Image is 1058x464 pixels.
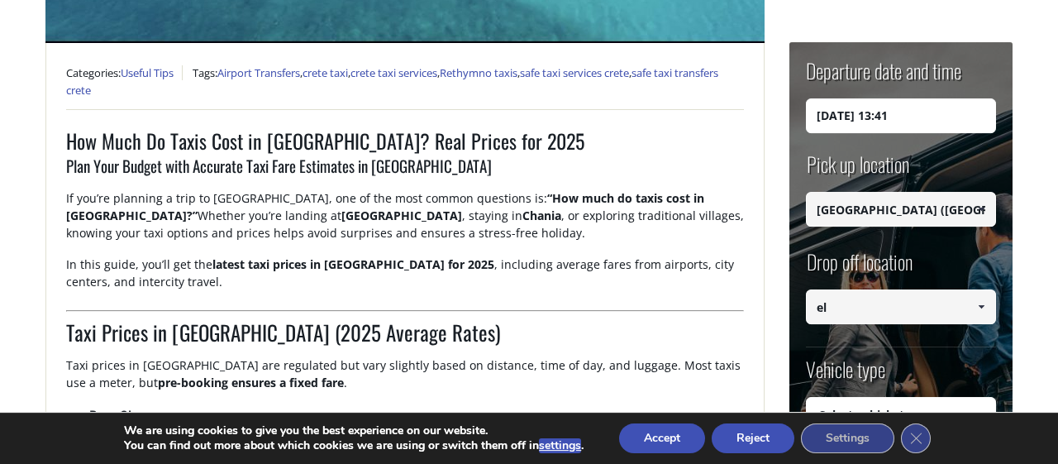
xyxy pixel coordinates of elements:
[619,423,705,453] button: Accept
[806,56,961,98] label: Departure date and time
[66,155,744,189] h3: Plan Your Budget with Accurate Taxi Fare Estimates in [GEOGRAPHIC_DATA]
[806,355,885,397] label: Vehicle type
[303,65,348,80] a: crete taxi
[121,65,174,80] a: Useful Tips
[801,423,894,453] button: Settings
[158,375,344,390] strong: pre-booking ensures a fixed fare
[806,192,996,227] input: Select pickup location
[66,356,744,405] p: Taxi prices in [GEOGRAPHIC_DATA] are regulated but vary slightly based on distance, time of day, ...
[217,65,300,80] a: Airport Transfers
[66,189,744,256] p: If you’re planning a trip to [GEOGRAPHIC_DATA], one of the most common questions is: Whether you’...
[212,256,494,272] strong: latest taxi prices in [GEOGRAPHIC_DATA] for 2025
[66,65,183,80] span: Categories:
[66,318,744,357] h2: Taxi Prices in [GEOGRAPHIC_DATA] (2025 Average Rates)
[341,208,462,223] strong: [GEOGRAPHIC_DATA]
[712,423,794,453] button: Reject
[66,127,744,155] h1: How Much Do Taxis Cost in [GEOGRAPHIC_DATA]? Real Prices for 2025
[806,289,996,324] input: Select drop-off location
[350,65,437,80] a: crete taxi services
[806,150,909,192] label: Pick up location
[901,423,931,453] button: Close GDPR Cookie Banner
[968,192,995,227] a: Show All Items
[66,65,718,98] span: Tags: , , , , ,
[968,289,995,324] a: Show All Items
[124,423,584,438] p: We are using cookies to give you the best experience on our website.
[66,405,744,440] h3: 🔹 Base Charges:
[807,398,995,433] span: Select vehicle type
[539,438,581,453] button: settings
[806,247,913,289] label: Drop off location
[520,65,629,80] a: safe taxi services crete
[124,438,584,453] p: You can find out more about which cookies we are using or switch them off in .
[522,208,561,223] strong: Chania
[440,65,517,80] a: Rethymno taxis
[66,190,704,223] strong: “How much do taxis cost in [GEOGRAPHIC_DATA]?”
[66,256,744,304] p: In this guide, you’ll get the , including average fares from airports, city centers, and intercit...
